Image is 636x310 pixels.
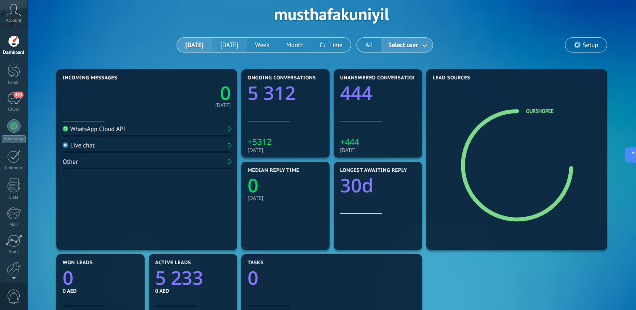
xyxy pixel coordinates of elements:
[2,135,26,143] div: WhatsApp
[63,260,92,266] span: Won leads
[63,125,125,133] div: WhatsApp Cloud API
[381,38,433,52] button: Select user
[63,265,74,291] text: 0
[13,92,23,98] span: 444
[63,142,68,148] img: Live chat
[340,147,416,153] div: [DATE]
[340,80,372,106] text: 444
[2,107,26,113] div: Chats
[155,265,231,291] a: 5 233
[2,80,26,86] div: Leads
[215,103,231,108] div: [DATE]
[433,75,470,81] span: Lead Sources
[63,142,95,150] div: Live chat
[247,38,278,52] button: Week
[248,260,264,266] span: Tasks
[155,287,231,294] div: 0 AED
[248,195,323,201] div: [DATE]
[526,108,553,115] a: Ourshopee
[340,168,407,173] span: Longest awaiting reply
[220,80,231,106] text: 0
[248,136,272,147] text: +5312
[63,287,138,294] div: 0 AED
[2,166,26,171] div: Calendar
[248,147,323,153] div: [DATE]
[63,158,78,166] div: Other
[227,158,231,166] div: 0
[248,265,259,291] text: 0
[340,173,373,198] text: 30d
[212,38,247,52] button: [DATE]
[2,195,26,200] div: Lists
[155,265,203,291] text: 5 233
[177,38,212,52] button: [DATE]
[63,75,117,81] span: Incoming messages
[6,18,21,24] span: Account
[155,260,191,266] span: Active leads
[340,75,420,81] span: Unanswered conversations
[278,38,312,52] button: Month
[147,80,231,106] a: 0
[227,142,231,150] div: 0
[357,38,381,52] button: All
[63,265,138,291] a: 0
[227,125,231,133] div: 0
[2,50,26,55] div: Dashboard
[583,42,598,49] span: Setup
[248,168,299,173] span: Median reply time
[248,265,416,291] a: 0
[2,250,26,255] div: Stats
[340,136,359,147] text: +444
[340,173,416,198] a: 30d
[63,126,68,131] img: WhatsApp Cloud API
[2,222,26,228] div: Mail
[248,80,296,106] text: 5 312
[312,38,351,52] button: Time
[248,173,259,198] text: 0
[387,39,420,51] span: Select user
[248,75,316,81] span: Ongoing conversations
